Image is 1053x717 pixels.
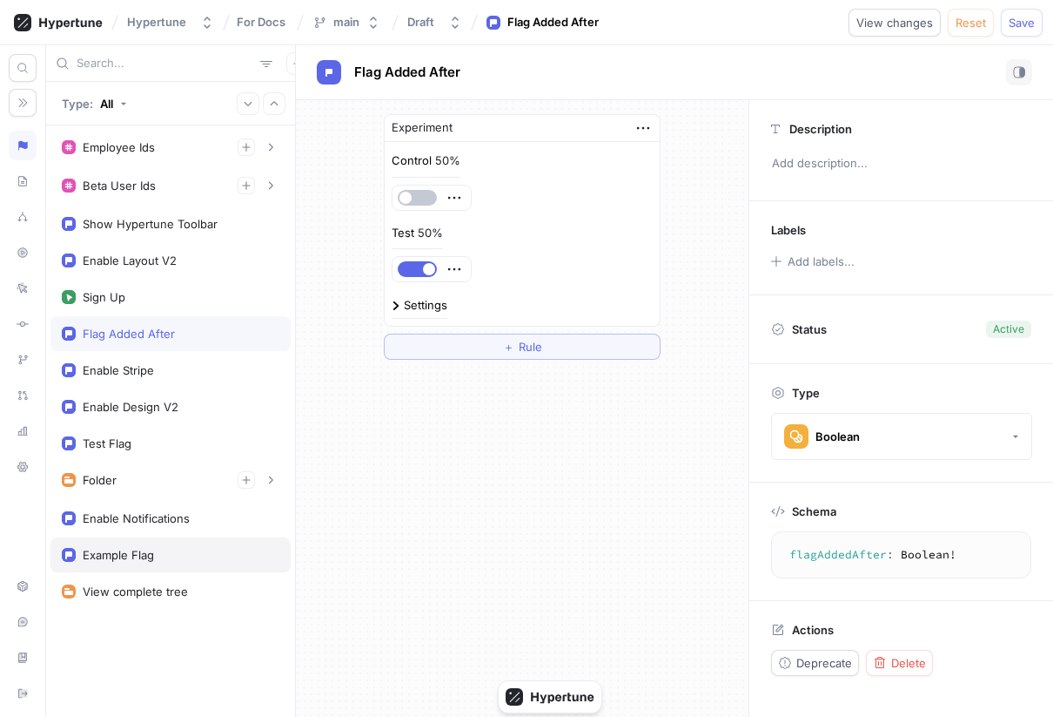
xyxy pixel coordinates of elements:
[237,92,259,115] button: Expand all
[83,436,131,450] div: Test Flag
[792,317,827,342] p: Status
[384,334,661,360] button: ＋Rule
[9,131,37,160] div: Flags
[83,140,155,154] div: Employee Ids
[9,166,37,196] div: Schema
[792,504,836,518] p: Schema
[856,17,933,28] span: View changes
[792,623,834,637] p: Actions
[83,179,156,193] div: Beta User Ids
[83,400,178,414] div: Enable Design V2
[435,155,460,166] div: 50%
[83,585,188,599] div: View complete tree
[519,342,542,352] span: Rule
[9,238,37,267] div: Preview
[83,217,218,231] div: Show Hypertune Toolbar
[815,430,860,444] div: Boolean
[9,643,37,673] div: Documentation
[237,16,285,28] span: For Docs
[404,300,447,311] div: Settings
[83,290,125,304] div: Sign Up
[392,225,414,242] p: Test
[771,223,806,237] p: Labels
[788,256,855,267] div: Add labels...
[993,321,1024,337] div: Active
[866,650,933,676] button: Delete
[392,152,432,170] p: Control
[765,250,859,273] button: Add labels...
[9,607,37,637] div: Live chat
[120,8,221,37] button: Hypertune
[9,345,37,375] div: Branches
[796,658,852,668] span: Deprecate
[9,416,37,446] div: Analytics
[392,119,453,137] div: Experiment
[1009,17,1035,28] span: Save
[792,386,820,400] p: Type
[83,363,154,377] div: Enable Stripe
[9,452,37,482] div: Settings
[400,8,469,37] button: Draft
[507,14,599,31] div: Flag Added After
[9,274,37,303] div: Logs
[263,92,285,115] button: Collapse all
[83,548,154,562] div: Example Flag
[9,679,37,708] div: Sign out
[354,65,460,79] span: Flag Added After
[305,8,387,37] button: main
[127,15,186,30] div: Hypertune
[333,15,359,30] div: main
[56,88,133,118] button: Type: All
[789,122,852,136] p: Description
[503,342,514,352] span: ＋
[956,17,986,28] span: Reset
[9,572,37,601] div: Setup
[9,381,37,410] div: Pull requests
[771,413,1032,460] button: Boolean
[77,55,253,72] input: Search...
[407,15,434,30] div: Draft
[1001,9,1043,37] button: Save
[83,254,177,267] div: Enable Layout V2
[62,97,93,111] p: Type:
[9,202,37,232] div: Experiments
[418,227,443,239] div: 50%
[948,9,994,37] button: Reset
[891,658,926,668] span: Delete
[9,309,37,339] div: Diff
[100,97,113,111] div: All
[771,650,859,676] button: Deprecate
[83,327,175,341] div: Flag Added After
[83,511,190,525] div: Enable Notifications
[83,473,117,487] div: Folder
[779,539,1023,571] textarea: flagAddedAfter: Boolean!
[848,9,941,37] button: View changes
[764,149,1038,179] p: Add description...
